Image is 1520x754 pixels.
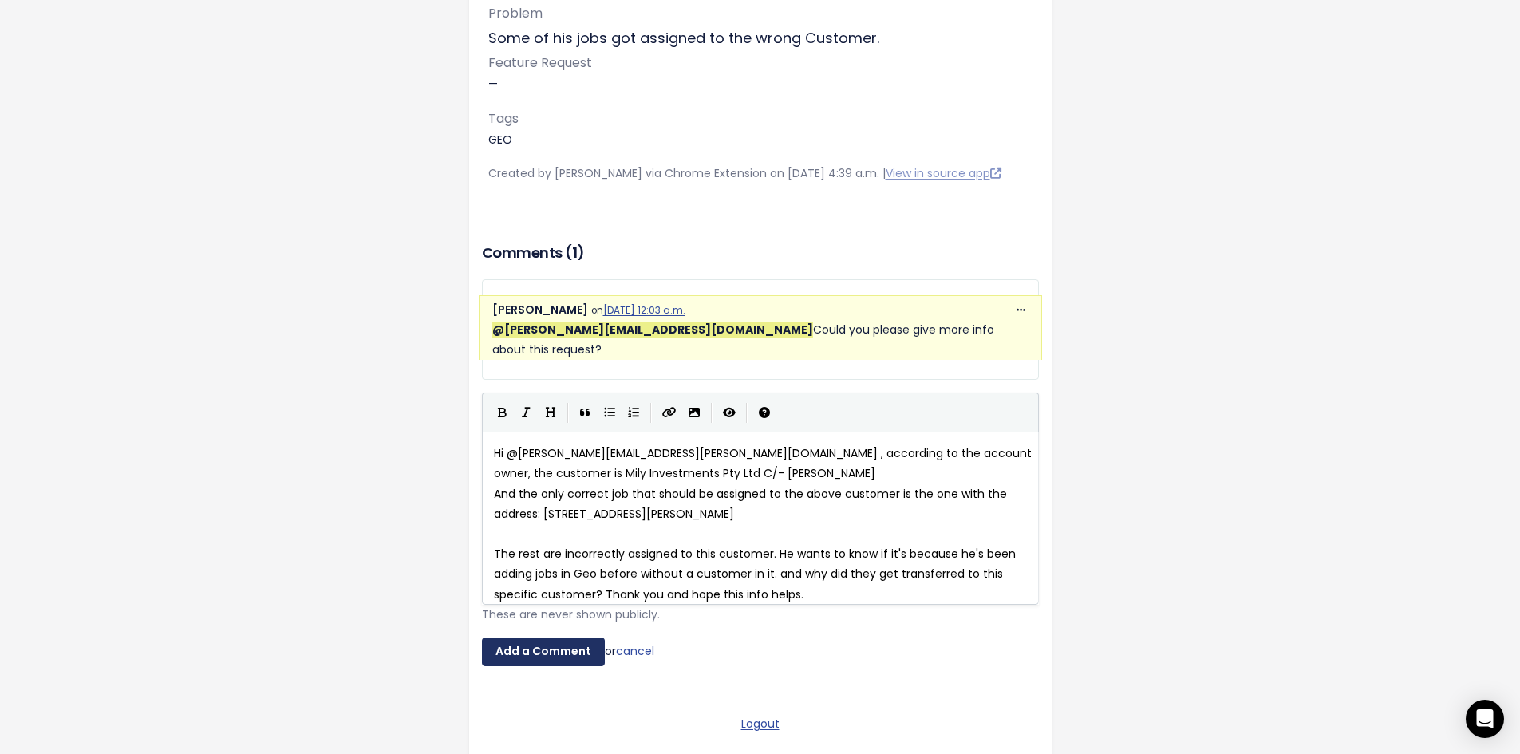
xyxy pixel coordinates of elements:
[492,302,588,318] span: [PERSON_NAME]
[492,322,813,338] span: Kristine Bartolata
[482,606,660,622] span: These are never shown publicly.
[482,638,1039,666] div: or
[616,643,654,659] a: cancel
[482,242,1039,264] h3: Comments ( )
[567,403,569,423] i: |
[717,401,741,424] button: Toggle Preview
[622,401,646,424] button: Numbered List
[711,403,713,423] i: |
[574,401,598,424] button: Quote
[752,401,776,424] button: Markdown Guide
[488,4,543,22] span: Problem
[488,26,1032,51] p: Some of his jobs got assigned to the wrong Customer.
[491,401,515,424] button: Bold
[572,243,578,263] span: 1
[650,403,652,423] i: |
[746,403,748,423] i: |
[494,486,1010,522] span: And the only correct job that should be assigned to the above customer is the one with the addres...
[494,445,1035,481] span: Hi @[PERSON_NAME][EMAIL_ADDRESS][PERSON_NAME][DOMAIN_NAME] , according to the account owner, the ...
[482,638,605,666] input: Add a Comment
[492,320,1028,360] p: Could you please give more info about this request?
[488,108,1032,151] p: GEO
[494,546,1019,602] span: The rest are incorrectly assigned to this customer. He wants to know if it's because he's been ad...
[488,165,1001,181] span: Created by [PERSON_NAME] via Chrome Extension on [DATE] 4:39 a.m. |
[1466,700,1504,738] div: Open Intercom Messenger
[741,716,780,732] a: Logout
[539,401,563,424] button: Heading
[886,165,1001,181] a: View in source app
[598,401,622,424] button: Generic List
[682,401,706,424] button: Import an image
[591,304,685,317] span: on
[657,401,682,424] button: Create Link
[488,52,1032,95] p: —
[515,401,539,424] button: Italic
[603,304,685,317] a: [DATE] 12:03 a.m.
[488,109,519,128] span: Tags
[488,53,592,72] span: Feature Request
